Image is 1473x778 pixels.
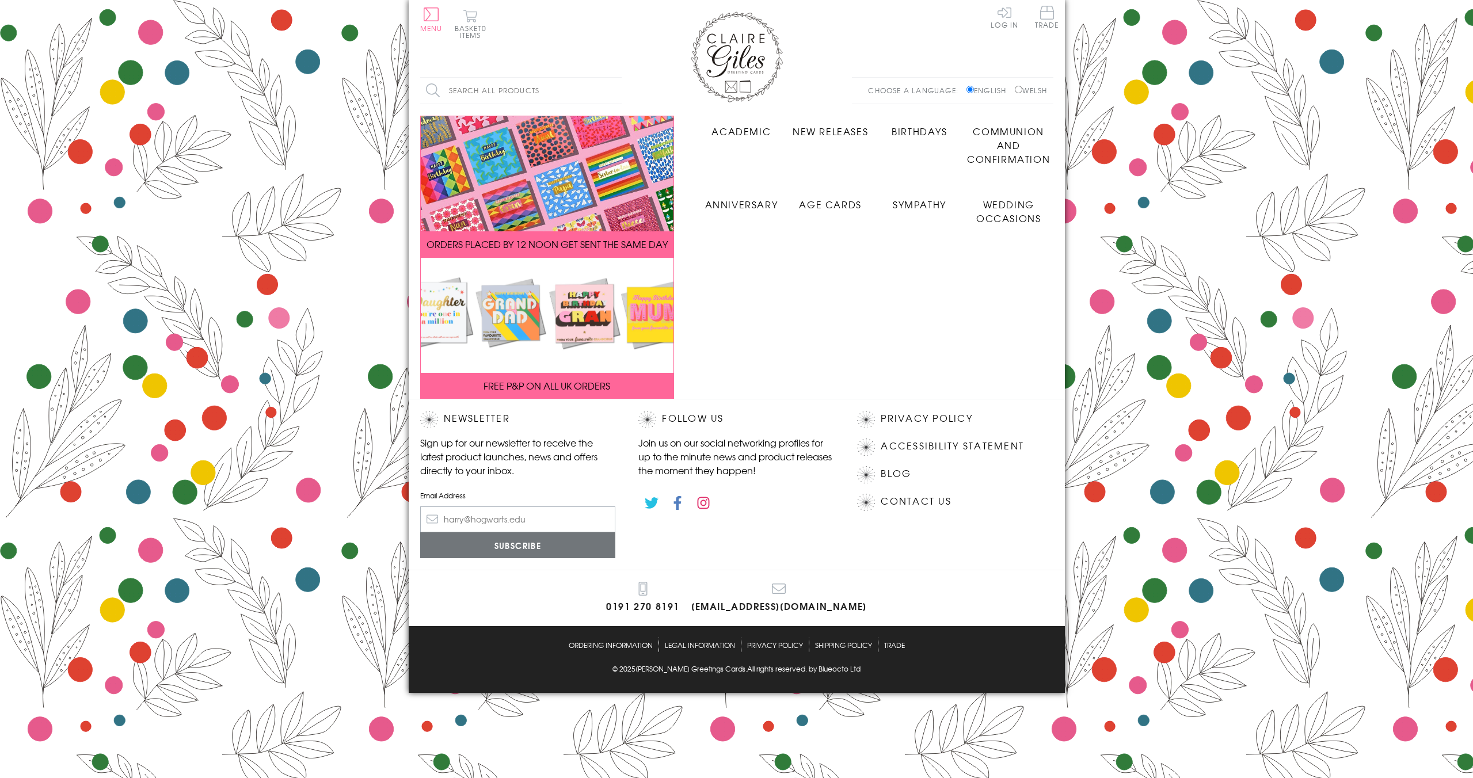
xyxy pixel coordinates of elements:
a: [EMAIL_ADDRESS][DOMAIN_NAME] [691,582,867,615]
a: Wedding Occasions [964,189,1053,225]
a: Age Cards [786,189,875,211]
input: harry@hogwarts.edu [420,506,616,532]
p: © 2025 . [420,663,1053,674]
span: New Releases [793,124,868,138]
a: Legal Information [665,638,735,652]
a: Sympathy [875,189,964,211]
h2: Follow Us [638,411,834,428]
button: Menu [420,7,443,32]
img: Claire Giles Greetings Cards [691,12,783,102]
a: New Releases [786,116,875,138]
label: English [966,85,1012,96]
p: Join us on our social networking profiles for up to the minute news and product releases the mome... [638,436,834,477]
a: Academic [697,116,786,138]
span: Birthdays [892,124,947,138]
span: Trade [1035,6,1059,28]
input: Subscribe [420,532,616,558]
a: Birthdays [875,116,964,138]
span: FREE P&P ON ALL UK ORDERS [484,379,610,392]
span: ORDERS PLACED BY 12 NOON GET SENT THE SAME DAY [427,237,668,251]
a: Shipping Policy [815,638,872,652]
a: 0191 270 8191 [606,582,680,615]
label: Email Address [420,490,616,501]
a: Communion and Confirmation [964,116,1053,166]
a: Log In [991,6,1018,28]
span: Academic [711,124,771,138]
a: Contact Us [881,494,951,509]
label: Welsh [1015,85,1048,96]
span: 0 items [460,23,486,40]
span: Sympathy [893,197,946,211]
button: Basket0 items [455,9,486,39]
h2: Newsletter [420,411,616,428]
span: All rights reserved. [747,663,807,674]
span: Wedding Occasions [976,197,1041,225]
a: Blog [881,466,911,482]
span: Age Cards [799,197,861,211]
input: Welsh [1015,86,1022,93]
a: Trade [1035,6,1059,30]
a: Privacy Policy [881,411,972,426]
input: English [966,86,974,93]
a: Ordering Information [569,638,653,652]
input: Search [610,78,622,104]
input: Search all products [420,78,622,104]
p: Choose a language: [868,85,964,96]
a: by Blueocto Ltd [809,663,861,676]
span: Communion and Confirmation [967,124,1050,166]
a: Accessibility Statement [881,438,1024,454]
a: Privacy Policy [747,638,803,652]
p: Sign up for our newsletter to receive the latest product launches, news and offers directly to yo... [420,436,616,477]
span: Anniversary [705,197,778,211]
a: [PERSON_NAME] Greetings Cards [635,663,745,676]
a: Trade [884,638,905,652]
span: Menu [420,23,443,33]
a: Anniversary [697,189,786,211]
